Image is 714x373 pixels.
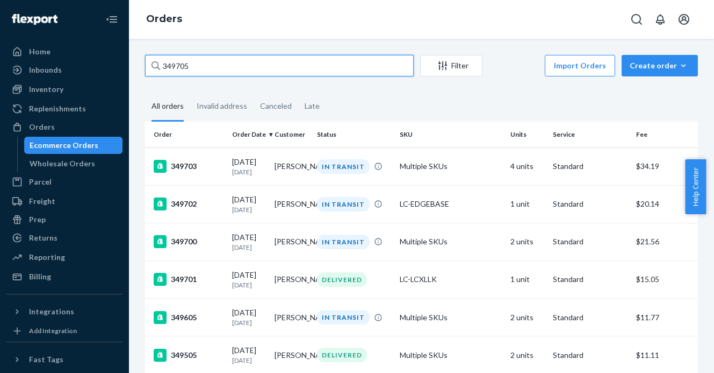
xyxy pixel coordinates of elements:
[29,103,86,114] div: Replenishments
[270,261,313,298] td: [PERSON_NAME]
[270,147,313,185] td: [PERSON_NAME]
[6,43,122,60] a: Home
[506,261,549,298] td: 1 unit
[6,325,122,337] a: Add Integration
[154,273,223,286] div: 349701
[29,84,63,95] div: Inventory
[154,160,223,173] div: 349703
[6,173,122,191] a: Parcel
[275,130,308,139] div: Customer
[395,299,506,336] td: Multiple SKUs
[152,92,184,122] div: All orders
[506,122,549,147] th: Units
[317,310,370,325] div: IN TRANSIT
[232,157,266,177] div: [DATE]
[553,199,627,209] p: Standard
[29,252,65,263] div: Reporting
[138,4,191,35] ol: breadcrumbs
[395,223,506,261] td: Multiple SKUs
[313,122,395,147] th: Status
[632,185,698,223] td: $20.14
[29,196,55,207] div: Freight
[232,270,266,290] div: [DATE]
[232,243,266,252] p: [DATE]
[29,65,62,75] div: Inbounds
[101,9,122,30] button: Close Navigation
[29,271,51,282] div: Billing
[29,46,51,57] div: Home
[270,185,313,223] td: [PERSON_NAME]
[154,235,223,248] div: 349700
[549,122,631,147] th: Service
[6,211,122,228] a: Prep
[6,229,122,247] a: Returns
[232,194,266,214] div: [DATE]
[29,214,46,225] div: Prep
[632,223,698,261] td: $21.56
[228,122,270,147] th: Order Date
[421,60,482,71] div: Filter
[506,223,549,261] td: 2 units
[632,261,698,298] td: $15.05
[6,61,122,79] a: Inbounds
[30,158,95,169] div: Wholesale Orders
[29,122,55,132] div: Orders
[626,9,647,30] button: Open Search Box
[232,205,266,214] p: [DATE]
[632,299,698,336] td: $11.77
[270,299,313,336] td: [PERSON_NAME]
[197,92,247,120] div: Invalid address
[420,55,482,76] button: Filter
[632,122,698,147] th: Fee
[553,274,627,285] p: Standard
[270,223,313,261] td: [PERSON_NAME]
[232,318,266,327] p: [DATE]
[317,159,370,174] div: IN TRANSIT
[6,118,122,136] a: Orders
[630,60,690,71] div: Create order
[317,272,367,287] div: DELIVERED
[6,81,122,98] a: Inventory
[400,199,502,209] div: LC-EDGEBASE
[506,185,549,223] td: 1 unit
[685,159,706,214] button: Help Center
[506,147,549,185] td: 4 units
[506,299,549,336] td: 2 units
[6,351,122,368] button: Fast Tags
[232,345,266,365] div: [DATE]
[232,280,266,290] p: [DATE]
[154,349,223,362] div: 349505
[146,13,182,25] a: Orders
[553,161,627,172] p: Standard
[650,9,671,30] button: Open notifications
[29,177,52,187] div: Parcel
[145,122,228,147] th: Order
[29,306,74,317] div: Integrations
[24,137,123,154] a: Ecommerce Orders
[232,167,266,177] p: [DATE]
[29,233,57,243] div: Returns
[400,274,502,285] div: LC-LCXLLK
[24,155,123,172] a: Wholesale Orders
[305,92,320,120] div: Late
[395,122,506,147] th: SKU
[6,249,122,266] a: Reporting
[553,312,627,323] p: Standard
[29,354,63,365] div: Fast Tags
[154,311,223,324] div: 349605
[545,55,615,76] button: Import Orders
[317,235,370,249] div: IN TRANSIT
[232,356,266,365] p: [DATE]
[622,55,698,76] button: Create order
[29,326,77,335] div: Add Integration
[553,350,627,361] p: Standard
[232,307,266,327] div: [DATE]
[632,147,698,185] td: $34.19
[317,348,367,362] div: DELIVERED
[154,198,223,210] div: 349702
[6,100,122,117] a: Replenishments
[6,193,122,210] a: Freight
[395,147,506,185] td: Multiple SKUs
[260,92,292,120] div: Canceled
